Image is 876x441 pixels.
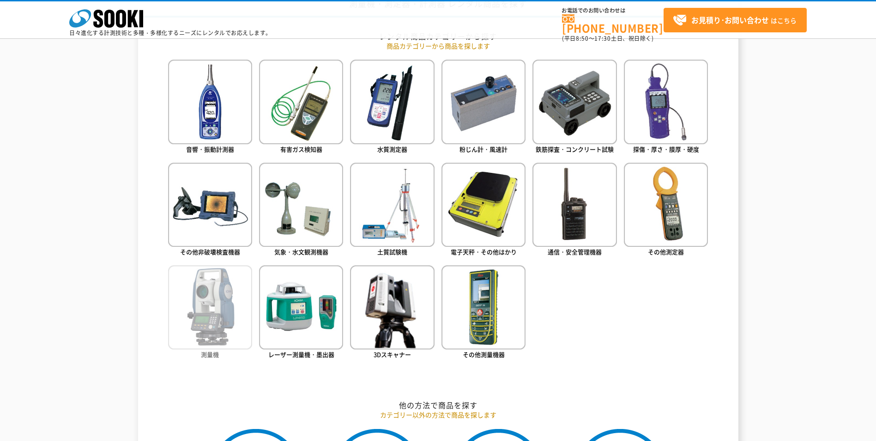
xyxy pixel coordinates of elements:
strong: お見積り･お問い合わせ [691,14,769,25]
a: その他非破壊検査機器 [168,163,252,258]
a: その他測定器 [624,163,708,258]
span: その他測量機器 [463,350,505,359]
a: 気象・水文観測機器 [259,163,343,258]
img: 有害ガス検知器 [259,60,343,144]
p: 日々進化する計測技術と多種・多様化するニーズにレンタルでお応えします。 [69,30,272,36]
span: 音響・振動計測器 [186,145,234,153]
a: 粉じん計・風速計 [441,60,526,155]
img: レーザー測量機・墨出器 [259,265,343,349]
img: 測量機 [168,265,252,349]
a: 土質試験機 [350,163,434,258]
span: 鉄筋探査・コンクリート試験 [536,145,614,153]
span: 有害ガス検知器 [280,145,322,153]
a: 有害ガス検知器 [259,60,343,155]
span: 3Dスキャナー [374,350,411,359]
span: 水質測定器 [377,145,407,153]
img: 音響・振動計測器 [168,60,252,144]
p: 商品カテゴリーから商品を探します [168,41,708,51]
a: その他測量機器 [441,265,526,361]
h2: 他の方法で商品を探す [168,400,708,410]
a: 3Dスキャナー [350,265,434,361]
span: はこちら [673,13,797,27]
a: 通信・安全管理機器 [532,163,616,258]
span: 粉じん計・風速計 [459,145,507,153]
a: [PHONE_NUMBER] [562,14,664,33]
img: 気象・水文観測機器 [259,163,343,247]
span: 測量機 [201,350,219,359]
a: 電子天秤・その他はかり [441,163,526,258]
a: 水質測定器 [350,60,434,155]
a: レーザー測量機・墨出器 [259,265,343,361]
span: 気象・水文観測機器 [274,247,328,256]
span: 通信・安全管理機器 [548,247,602,256]
a: 音響・振動計測器 [168,60,252,155]
img: 電子天秤・その他はかり [441,163,526,247]
img: その他非破壊検査機器 [168,163,252,247]
span: お電話でのお問い合わせは [562,8,664,13]
a: 測量機 [168,265,252,361]
span: 土質試験機 [377,247,407,256]
a: お見積り･お問い合わせはこちら [664,8,807,32]
img: 土質試験機 [350,163,434,247]
a: 鉄筋探査・コンクリート試験 [532,60,616,155]
img: その他測定器 [624,163,708,247]
span: 探傷・厚さ・膜厚・硬度 [633,145,699,153]
img: 通信・安全管理機器 [532,163,616,247]
img: 粉じん計・風速計 [441,60,526,144]
img: 水質測定器 [350,60,434,144]
span: レーザー測量機・墨出器 [268,350,334,359]
img: 鉄筋探査・コンクリート試験 [532,60,616,144]
span: その他測定器 [648,247,684,256]
span: (平日 ～ 土日、祝日除く) [562,34,653,43]
p: カテゴリー以外の方法で商品を探します [168,410,708,420]
a: 探傷・厚さ・膜厚・硬度 [624,60,708,155]
span: 17:30 [594,34,611,43]
span: その他非破壊検査機器 [180,247,240,256]
span: 電子天秤・その他はかり [451,247,517,256]
img: 探傷・厚さ・膜厚・硬度 [624,60,708,144]
img: 3Dスキャナー [350,265,434,349]
img: その他測量機器 [441,265,526,349]
span: 8:50 [576,34,589,43]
